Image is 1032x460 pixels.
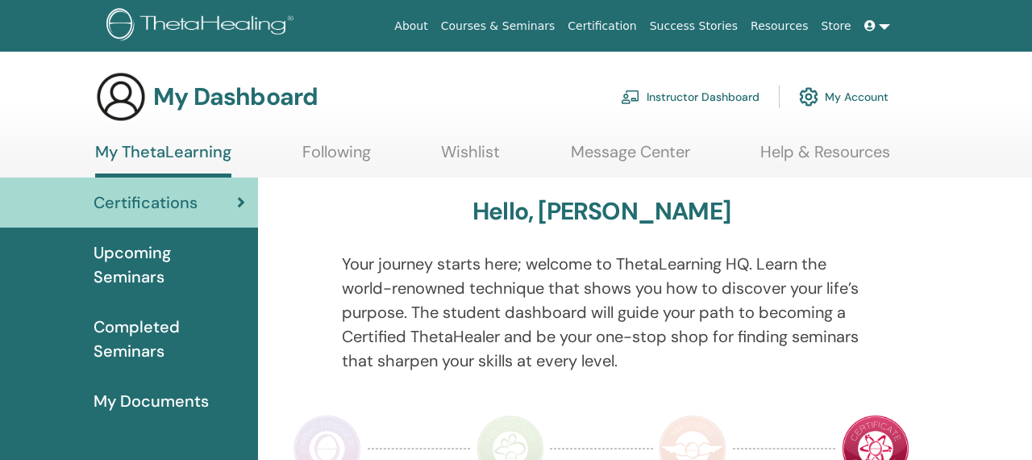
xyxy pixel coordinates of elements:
a: Store [815,11,858,41]
a: My Account [799,79,888,115]
a: Following [302,142,371,174]
a: Instructor Dashboard [621,79,759,115]
a: About [388,11,434,41]
p: Your journey starts here; welcome to ThetaLearning HQ. Learn the world-renowned technique that sh... [342,252,862,373]
a: Courses & Seminars [435,11,562,41]
a: Wishlist [441,142,500,174]
img: cog.svg [799,83,818,111]
h3: Hello, [PERSON_NAME] [472,197,730,226]
a: Resources [744,11,815,41]
a: Message Center [571,142,690,174]
img: generic-user-icon.jpg [95,71,147,123]
a: Certification [561,11,643,41]
span: Upcoming Seminars [94,240,245,289]
a: Help & Resources [760,142,890,174]
img: chalkboard-teacher.svg [621,90,640,104]
span: Completed Seminars [94,315,245,363]
span: Certifications [94,190,198,215]
a: Success Stories [643,11,744,41]
img: logo.png [106,8,299,44]
span: My Documents [94,389,209,413]
a: My ThetaLearning [95,142,231,178]
h3: My Dashboard [153,82,318,111]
